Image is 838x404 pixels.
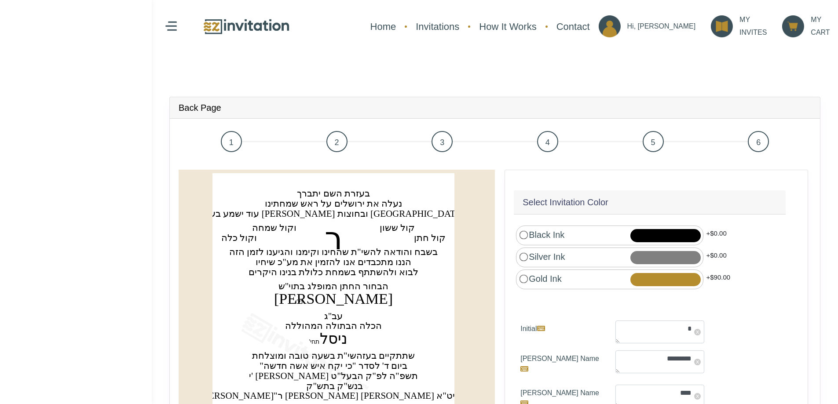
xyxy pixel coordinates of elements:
span: 5 [643,131,664,152]
span: 2 [326,131,348,152]
text: ‏עב"ג‏ [324,311,343,321]
input: Gold Ink [520,275,528,284]
label: Gold Ink [519,272,561,285]
h5: Select Invitation Color [523,196,608,209]
label: Silver Ink [519,250,565,263]
a: 6 [706,127,811,156]
span: x [694,329,701,335]
img: ico_cart.png [782,15,804,37]
a: Home [366,15,401,38]
text: ‏[PERSON_NAME]‏ [274,291,393,307]
div: +$90.00 [703,269,734,289]
text: ‏לבוא ולהשתתף בשמחת כלולת בנינו היקרים‏ [249,267,418,277]
text: ‏בשבח והודאה להשי"ת שהחינו וקימנו והגיענו לזמן הזה‏ [229,247,438,257]
img: ico_account.png [599,15,621,37]
text: ‏הכלה הבתולה המהוללה‏ [285,320,382,331]
img: ico_my_invites.png [711,15,733,37]
span: x [694,393,701,400]
text: ‏עוד ישמע בערי [PERSON_NAME] ובחוצות [GEOGRAPHIC_DATA]‏ [202,208,465,219]
text: ‏בנש"ק בתש"ק ‏ [304,381,363,391]
span: 6 [748,131,769,152]
text: ‏[PERSON_NAME]"ר [PERSON_NAME] [PERSON_NAME] שליט"א‏ [200,390,466,401]
a: 3 [389,127,495,156]
text: ‏קול ששון וקול שמחה‏ [252,222,415,233]
text: ‏ר‏ [325,221,343,256]
text: ‏י' [PERSON_NAME] תשפ"ה לפ"ק הבעל"ט‏ [249,371,417,381]
img: logo.png [202,17,290,36]
div: +$0.00 [703,226,730,245]
span: 1 [221,131,242,152]
label: Initial [514,320,609,343]
a: 1 [179,127,284,156]
p: MY CART [811,14,830,39]
a: 4 [495,127,600,156]
h4: Back Page [179,102,221,113]
span: 3 [432,131,453,152]
a: 5 [600,127,706,156]
text: ‏הננו מתכבדים אנו להזמין את מע"כ שיחיו‏ [256,257,411,267]
span: x [694,359,701,365]
text: ‏שתתקיים בעזהשי"ת בשעה טובה ומוצלחת‏ [252,350,415,361]
text: ‏קול חתן וקול כלה‏ [221,233,446,243]
a: Invitations [411,15,464,38]
text: ‏נעלה את ירושלים על ראש שמחתינו‏ [265,198,402,209]
p: Hi, [PERSON_NAME] [627,20,696,33]
input: Silver Ink [520,253,528,262]
label: [PERSON_NAME] Name [514,350,609,378]
input: Black Ink [520,231,528,240]
label: Black Ink [519,228,564,241]
a: 2 [284,127,390,156]
text: ‏בעזרת השם יתברך‏ [297,188,370,199]
text: ‏ביום ד' לסדר "כי יקח איש אשה חדשה"‏ [260,360,407,371]
span: 4 [537,131,558,152]
a: Contact [552,15,594,38]
p: MY INVITES [739,14,767,39]
a: How It Works [475,15,541,38]
text: ‏ניסל‏ [320,331,348,347]
text: ‏ני"ו‏ [295,298,304,305]
text: ‏תחי'‏ [309,338,320,345]
div: +$0.00 [703,247,730,267]
text: ‏הבחור החתן המופלג בתוי"ש‏ [278,281,388,291]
